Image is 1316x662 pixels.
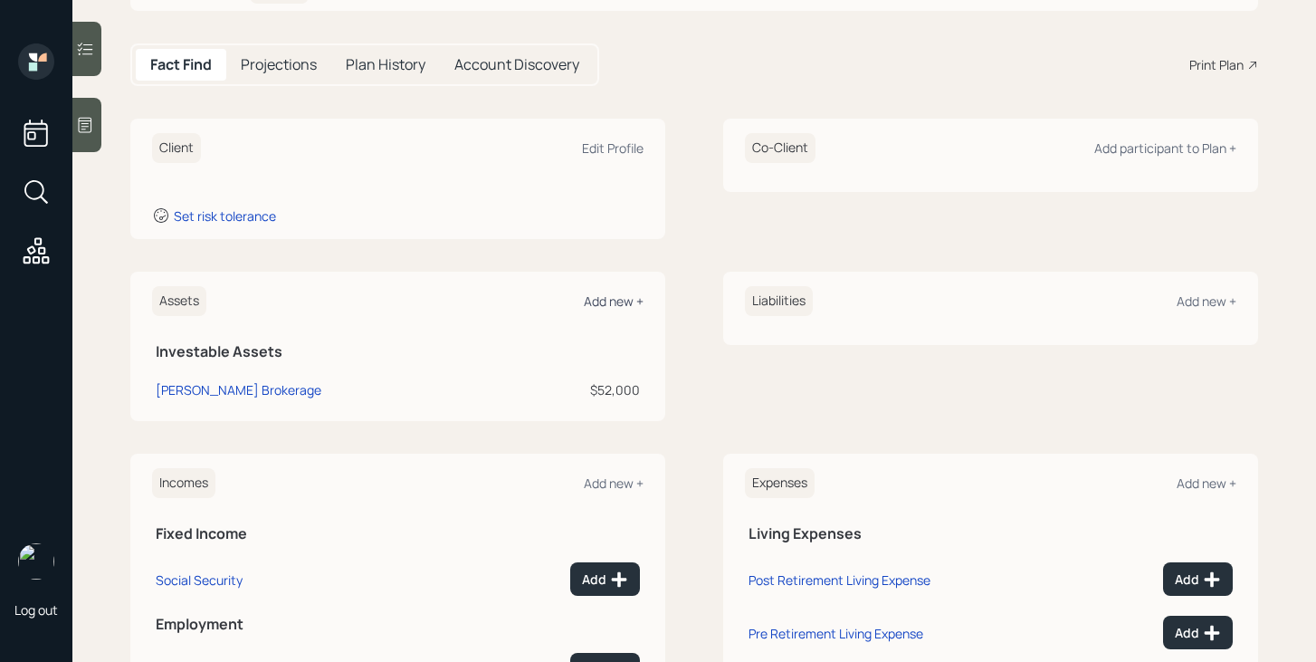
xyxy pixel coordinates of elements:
[1175,624,1221,642] div: Add
[1163,562,1233,596] button: Add
[584,293,644,310] div: Add new +
[525,380,640,399] div: $52,000
[749,625,923,642] div: Pre Retirement Living Expense
[156,525,640,542] h5: Fixed Income
[156,571,243,589] div: Social Security
[1163,616,1233,649] button: Add
[1177,475,1236,492] div: Add new +
[1175,571,1221,589] div: Add
[18,543,54,580] img: michael-russo-headshot.png
[241,56,317,73] h5: Projections
[749,571,930,589] div: Post Retirement Living Expense
[582,571,628,589] div: Add
[150,56,212,73] h5: Fact Find
[745,286,813,316] h6: Liabilities
[174,207,276,225] div: Set risk tolerance
[152,468,215,498] h6: Incomes
[454,56,579,73] h5: Account Discovery
[745,133,815,163] h6: Co-Client
[570,562,640,596] button: Add
[14,601,58,619] div: Log out
[152,133,201,163] h6: Client
[156,343,640,360] h5: Investable Assets
[346,56,425,73] h5: Plan History
[156,616,640,633] h5: Employment
[156,380,321,399] div: [PERSON_NAME] Brokerage
[1177,293,1236,310] div: Add new +
[749,525,1233,542] h5: Living Expenses
[1094,139,1236,157] div: Add participant to Plan +
[745,468,815,498] h6: Expenses
[584,475,644,492] div: Add new +
[1189,55,1244,74] div: Print Plan
[582,139,644,157] div: Edit Profile
[152,286,206,316] h6: Assets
